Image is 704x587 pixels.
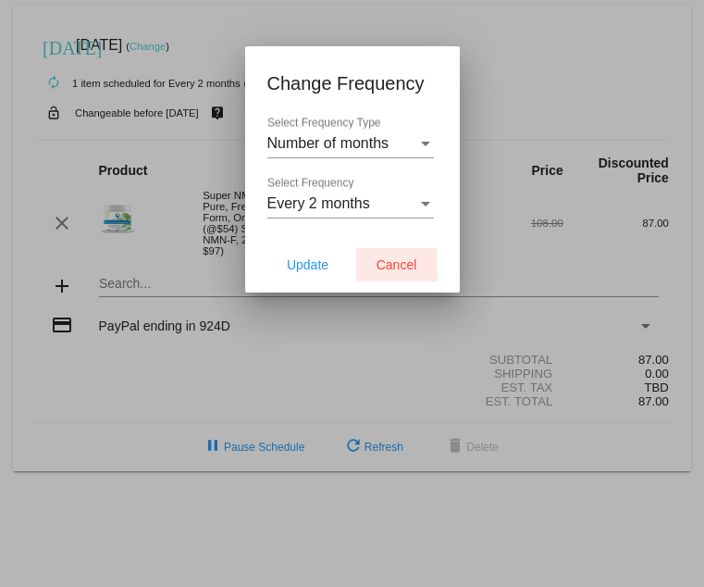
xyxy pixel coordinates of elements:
span: Update [287,257,328,272]
h1: Change Frequency [267,69,438,98]
span: Cancel [377,257,417,272]
span: Every 2 months [267,195,370,211]
mat-select: Select Frequency Type [267,135,434,152]
mat-select: Select Frequency [267,195,434,212]
button: Cancel [356,248,438,281]
button: Update [267,248,349,281]
span: Number of months [267,135,389,151]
